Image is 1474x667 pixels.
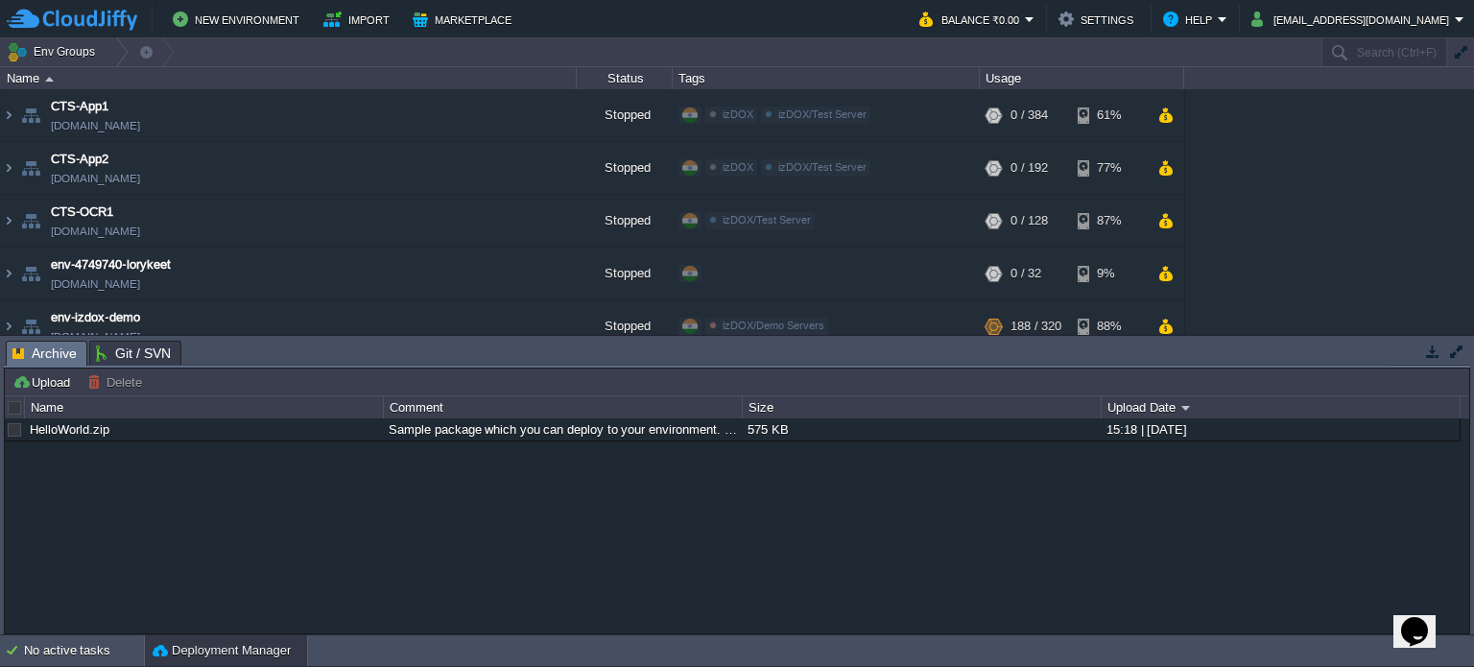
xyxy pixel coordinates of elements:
span: Git / SVN [96,342,171,365]
span: [DOMAIN_NAME] [51,222,140,241]
div: Stopped [577,195,673,247]
div: 575 KB [743,418,1100,441]
a: CTS-OCR1 [51,202,113,222]
button: [EMAIL_ADDRESS][DOMAIN_NAME] [1251,8,1455,31]
div: Size [744,396,1101,418]
span: izDOX/Test Server [778,161,867,173]
img: AMDAwAAAACH5BAEAAAAALAAAAAABAAEAAAICRAEAOw== [17,89,44,141]
a: HelloWorld.zip [30,422,109,437]
span: [DOMAIN_NAME] [51,274,140,294]
img: AMDAwAAAACH5BAEAAAAALAAAAAABAAEAAAICRAEAOw== [1,195,16,247]
span: izDOX [723,108,753,120]
div: Stopped [577,300,673,352]
div: 61% [1078,89,1140,141]
span: izDOX/Test Server [723,214,811,226]
a: env-izdox-demo [51,308,140,327]
a: CTS-App2 [51,150,108,169]
span: [DOMAIN_NAME] [51,169,140,188]
button: Help [1163,8,1218,31]
span: [DOMAIN_NAME] [51,327,140,346]
span: Archive [12,342,77,366]
div: Tags [674,67,979,89]
div: Stopped [577,248,673,299]
div: Comment [385,396,742,418]
img: AMDAwAAAACH5BAEAAAAALAAAAAABAAEAAAICRAEAOw== [1,300,16,352]
div: Status [578,67,672,89]
a: env-4749740-lorykeet [51,255,171,274]
span: [DOMAIN_NAME] [51,116,140,135]
span: izDOX/Demo Servers [723,320,824,331]
div: 15:18 | [DATE] [1102,418,1459,441]
div: Name [2,67,576,89]
div: 0 / 128 [1010,195,1048,247]
a: CTS-App1 [51,97,108,116]
span: izDOX/Test Server [778,108,867,120]
div: 9% [1078,248,1140,299]
button: Delete [87,373,148,391]
div: No active tasks [24,635,144,666]
div: 0 / 384 [1010,89,1048,141]
img: AMDAwAAAACH5BAEAAAAALAAAAAABAAEAAAICRAEAOw== [17,300,44,352]
div: 87% [1078,195,1140,247]
img: AMDAwAAAACH5BAEAAAAALAAAAAABAAEAAAICRAEAOw== [1,248,16,299]
img: AMDAwAAAACH5BAEAAAAALAAAAAABAAEAAAICRAEAOw== [17,142,44,194]
div: 0 / 32 [1010,248,1041,299]
button: New Environment [173,8,305,31]
img: AMDAwAAAACH5BAEAAAAALAAAAAABAAEAAAICRAEAOw== [1,142,16,194]
div: 188 / 320 [1010,300,1061,352]
button: Balance ₹0.00 [919,8,1025,31]
img: CloudJiffy [7,8,137,32]
span: izDOX [723,161,753,173]
button: Upload [12,373,76,391]
img: AMDAwAAAACH5BAEAAAAALAAAAAABAAEAAAICRAEAOw== [17,248,44,299]
div: 88% [1078,300,1140,352]
div: Stopped [577,89,673,141]
div: 77% [1078,142,1140,194]
img: AMDAwAAAACH5BAEAAAAALAAAAAABAAEAAAICRAEAOw== [45,77,54,82]
div: Stopped [577,142,673,194]
button: Settings [1058,8,1139,31]
img: AMDAwAAAACH5BAEAAAAALAAAAAABAAEAAAICRAEAOw== [1,89,16,141]
iframe: chat widget [1393,590,1455,648]
button: Marketplace [413,8,517,31]
div: Upload Date [1103,396,1460,418]
div: 0 / 192 [1010,142,1048,194]
button: Deployment Manager [153,641,291,660]
div: Usage [981,67,1183,89]
button: Import [323,8,395,31]
button: Env Groups [7,38,102,65]
div: Name [26,396,383,418]
div: Sample package which you can deploy to your environment. Feel free to delete and upload a package... [384,418,741,441]
img: AMDAwAAAACH5BAEAAAAALAAAAAABAAEAAAICRAEAOw== [17,195,44,247]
